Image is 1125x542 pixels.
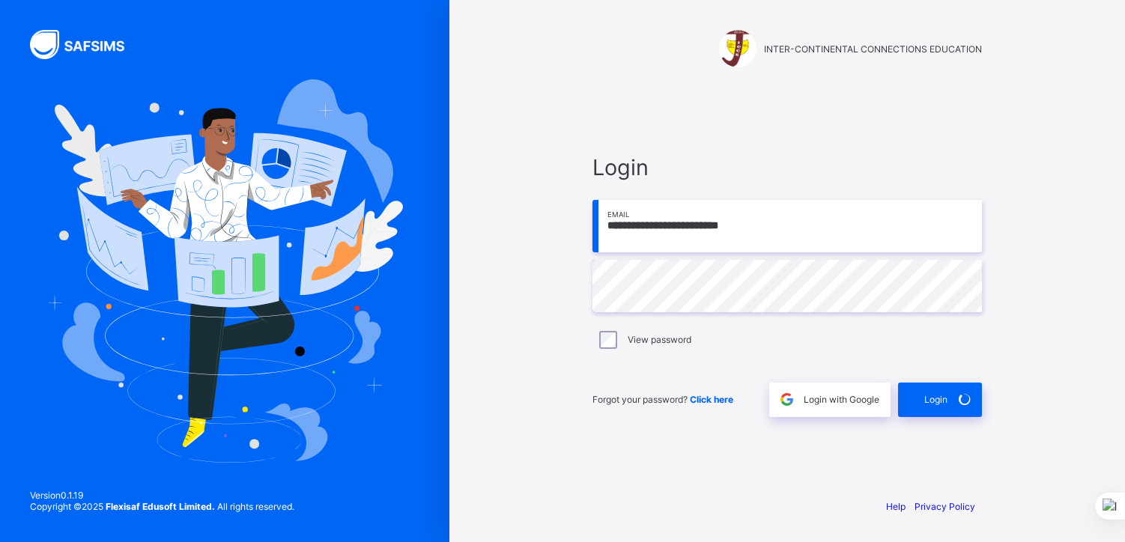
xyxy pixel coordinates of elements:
[30,501,294,512] span: Copyright © 2025 All rights reserved.
[30,490,294,501] span: Version 0.1.19
[764,43,982,55] span: INTER-CONTINENTAL CONNECTIONS EDUCATION
[915,501,975,512] a: Privacy Policy
[628,334,691,345] label: View password
[690,394,733,405] a: Click here
[804,394,879,405] span: Login with Google
[592,154,982,180] span: Login
[778,391,795,408] img: google.396cfc9801f0270233282035f929180a.svg
[30,30,142,59] img: SAFSIMS Logo
[106,501,215,512] strong: Flexisaf Edusoft Limited.
[46,79,403,463] img: Hero Image
[886,501,906,512] a: Help
[592,394,733,405] span: Forgot your password?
